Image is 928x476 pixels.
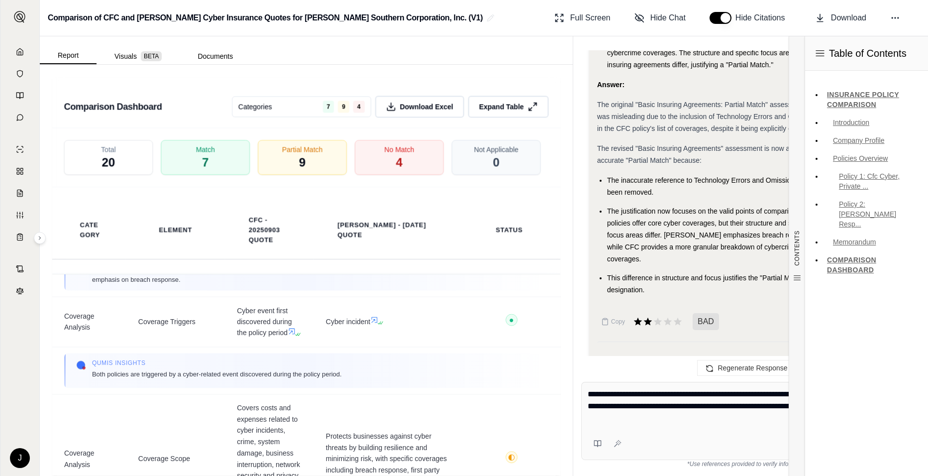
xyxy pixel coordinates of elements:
[40,47,97,64] button: Report
[474,144,518,154] span: Not Applicable
[484,219,534,241] th: Status
[282,144,323,154] span: Partial Match
[823,196,920,232] a: Policy 2: [PERSON_NAME] Resp...
[607,176,812,196] span: The inaccurate reference to Technology Errors and Omissions has been removed.
[597,101,821,132] span: The original "Basic Insuring Agreements: Partial Match" assessment was misleading due to the incl...
[375,96,464,118] button: Download Excel
[34,232,46,244] button: Expand sidebar
[581,460,916,468] div: *Use references provided to verify information.
[323,101,334,113] span: 7
[823,168,920,194] a: Policy 1: Cfc Cyber, Private ...
[718,364,787,372] span: Regenerate Response
[823,132,920,148] a: Company Profile
[611,318,625,326] span: Copy
[396,154,403,170] span: 4
[493,154,499,170] span: 0
[138,454,212,465] span: Coverage Scope
[76,360,86,370] img: Qumis
[202,154,208,170] span: 7
[6,161,33,181] a: Policy Comparisons
[597,312,629,332] button: Copy
[338,101,349,113] span: 9
[10,448,30,468] div: J
[823,115,920,130] a: Introduction
[508,454,515,462] span: ◐
[6,227,33,247] a: Coverage Table
[238,102,272,112] span: Categories
[14,11,26,23] img: Expand sidebar
[793,231,801,266] span: CONTENTS
[92,369,341,380] span: Both policies are triggered by a cyber-related event discovered during the policy period.
[550,8,615,28] button: Full Screen
[829,46,907,60] span: Table of Contents
[237,209,302,251] th: CFC - 20250903 QUOTE
[650,12,686,24] span: Hide Chat
[630,8,690,28] button: Hide Chat
[479,102,524,112] span: Expand Table
[6,281,33,301] a: Legal Search Engine
[693,313,719,330] span: BAD
[147,219,204,241] th: Element
[823,252,920,278] a: COMPARISON DASHBOARD
[811,8,870,28] button: Download
[97,48,180,64] button: Visuals
[505,314,517,330] button: ●
[6,139,33,159] a: Single Policy
[64,98,162,116] h3: Comparison Dashboard
[823,234,920,250] a: Memorandum
[92,263,536,284] span: CFC provides Technology Errors and Omissions, which is absent in [GEOGRAPHIC_DATA]. [PERSON_NAME]...
[64,448,114,470] span: Coverage Analysis
[138,316,212,328] span: Coverage Triggers
[196,144,215,154] span: Match
[823,87,920,113] a: INSURANCE POLICY COMPARISON
[180,48,251,64] button: Documents
[237,305,302,339] span: Cyber event first discovered during the policy period
[823,150,920,166] a: Policies Overview
[232,96,371,117] button: Categories794
[6,108,33,127] a: Chat
[101,144,116,154] span: Total
[6,205,33,225] a: Custom Report
[570,12,611,24] span: Full Screen
[505,452,517,467] button: ◐
[384,144,414,154] span: No Match
[48,9,483,27] h2: Comparison of CFC and [PERSON_NAME] Cyber Insurance Quotes for [PERSON_NAME] Southern Corporation...
[597,144,808,164] span: The revised "Basic Insuring Agreements" assessment is now a more accurate "Partial Match" because:
[697,360,800,376] button: Regenerate Response
[6,64,33,84] a: Documents Vault
[92,359,341,367] span: Qumis INSIGHTS
[102,154,115,170] span: 20
[299,154,306,170] span: 9
[141,51,162,61] span: BETA
[68,214,114,246] th: Category
[735,12,791,24] span: Hide Citations
[607,207,818,263] span: The justification now focuses on the valid points of comparison: both policies offer core cyber c...
[6,183,33,203] a: Claim Coverage
[607,13,816,69] span: . Both policies offer core cyber coverages, but [PERSON_NAME] emphasizes breach response while CF...
[831,12,866,24] span: Download
[64,311,114,333] span: Coverage Analysis
[6,86,33,106] a: Prompt Library
[468,96,549,118] button: Expand Table
[509,316,514,324] span: ●
[6,259,33,279] a: Contract Analysis
[607,274,806,294] span: This difference in structure and focus justifies the "Partial Match" designation.
[10,7,30,27] button: Expand sidebar
[325,214,450,246] th: [PERSON_NAME] - [DATE] Quote
[400,102,453,112] span: Download Excel
[597,81,624,89] strong: Answer:
[353,101,365,113] span: 4
[6,42,33,62] a: Home
[325,316,450,328] span: Cyber incident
